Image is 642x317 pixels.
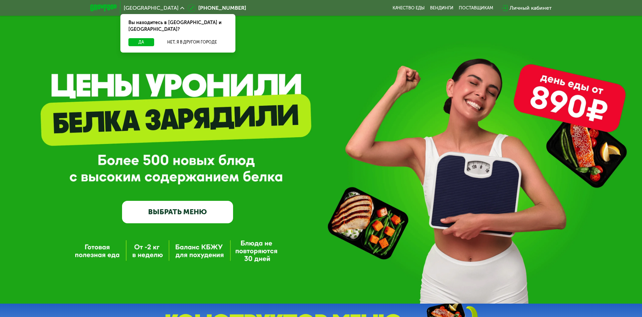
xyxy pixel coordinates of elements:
a: ВЫБРАТЬ МЕНЮ [122,201,233,223]
a: Качество еды [393,5,425,11]
button: Да [128,38,154,46]
button: Нет, я в другом городе [157,38,227,46]
a: Вендинги [430,5,453,11]
div: Вы находитесь в [GEOGRAPHIC_DATA] и [GEOGRAPHIC_DATA]? [120,14,235,38]
div: Личный кабинет [510,4,552,12]
a: [PHONE_NUMBER] [188,4,246,12]
div: поставщикам [459,5,493,11]
span: [GEOGRAPHIC_DATA] [124,5,179,11]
